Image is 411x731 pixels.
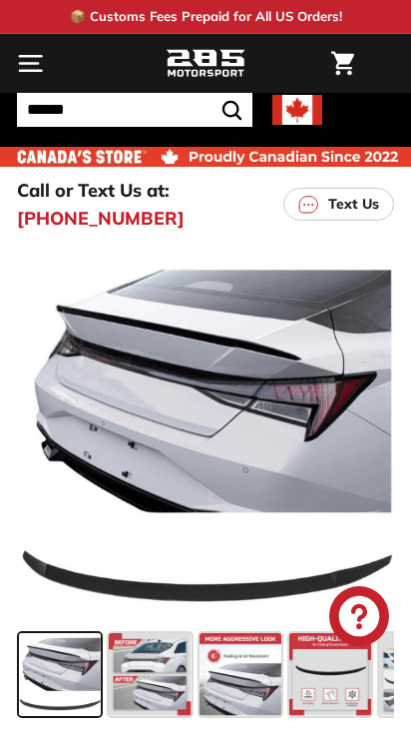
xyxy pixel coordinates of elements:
p: 📦 Customs Fees Prepaid for All US Orders! [70,7,342,27]
p: Call or Text Us at: [17,177,170,204]
a: Cart [321,35,364,92]
p: Text Us [328,194,379,215]
a: [PHONE_NUMBER] [17,205,185,232]
input: Search [17,93,252,127]
inbox-online-store-chat: Shopify online store chat [323,586,395,651]
img: Logo_285_Motorsport_areodynamics_components [166,47,245,81]
a: Text Us [283,188,394,221]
